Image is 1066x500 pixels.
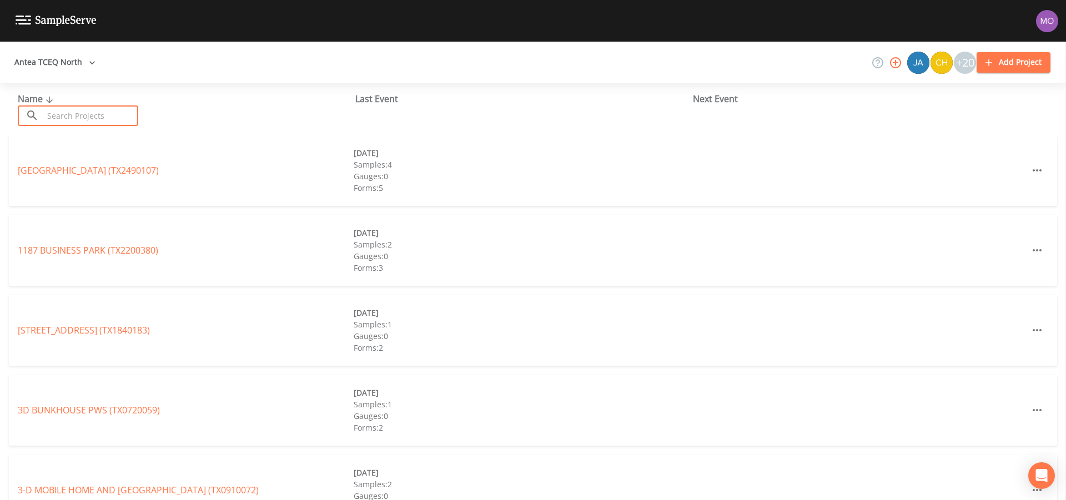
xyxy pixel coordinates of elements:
[354,398,690,410] div: Samples: 1
[18,93,56,105] span: Name
[354,170,690,182] div: Gauges: 0
[354,227,690,239] div: [DATE]
[354,319,690,330] div: Samples: 1
[930,52,953,74] div: Charles Medina
[43,105,138,126] input: Search Projects
[354,342,690,353] div: Forms: 2
[907,52,930,74] div: James Whitmire
[18,244,158,256] a: 1187 BUSINESS PARK (TX2200380)
[907,52,929,74] img: 2e773653e59f91cc345d443c311a9659
[355,92,693,105] div: Last Event
[18,484,259,496] a: 3-D MOBILE HOME AND [GEOGRAPHIC_DATA] (TX0910072)
[354,147,690,159] div: [DATE]
[354,387,690,398] div: [DATE]
[977,52,1050,73] button: Add Project
[18,324,150,336] a: [STREET_ADDRESS] (TX1840183)
[18,164,159,176] a: [GEOGRAPHIC_DATA] (TX2490107)
[1036,10,1058,32] img: 4e251478aba98ce068fb7eae8f78b90c
[16,16,97,26] img: logo
[931,52,953,74] img: c74b8b8b1c7a9d34f67c5e0ca157ed15
[354,182,690,194] div: Forms: 5
[1028,462,1055,489] div: Open Intercom Messenger
[354,330,690,342] div: Gauges: 0
[354,159,690,170] div: Samples: 4
[354,478,690,490] div: Samples: 2
[693,92,1030,105] div: Next Event
[354,467,690,478] div: [DATE]
[354,422,690,433] div: Forms: 2
[354,239,690,250] div: Samples: 2
[354,410,690,422] div: Gauges: 0
[354,307,690,319] div: [DATE]
[18,404,160,416] a: 3D BUNKHOUSE PWS (TX0720059)
[954,52,976,74] div: +20
[354,250,690,262] div: Gauges: 0
[10,52,100,73] button: Antea TCEQ North
[354,262,690,274] div: Forms: 3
